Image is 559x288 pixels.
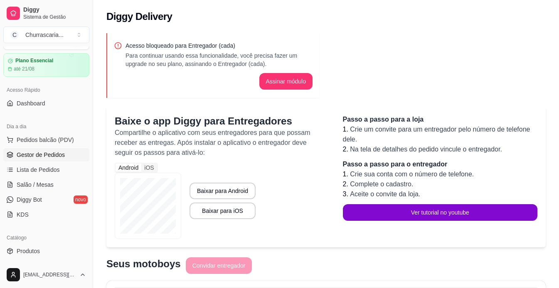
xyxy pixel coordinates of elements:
[343,169,538,179] li: 1.
[3,193,89,206] a: Diggy Botnovo
[190,203,256,219] button: Baixar para iOS
[25,31,64,39] div: Churrascaria ...
[17,247,40,255] span: Produtos
[126,51,313,68] p: Para continuar usando essa funcionalidade, você precisa fazer um upgrade no seu plano, assinando ...
[3,163,89,176] a: Lista de Pedidos
[343,204,538,221] button: Ver tutorial no youtube
[17,166,60,174] span: Lista de Pedidos
[23,6,86,14] span: Diggy
[343,124,538,144] li: 1.
[3,208,89,221] a: KDS
[343,179,538,189] li: 2.
[343,189,538,199] li: 3.
[3,178,89,191] a: Salão / Mesas
[3,244,89,258] a: Produtos
[17,151,65,159] span: Gestor de Pedidos
[106,257,181,271] p: Seus motoboys
[116,164,141,172] div: Android
[17,136,74,144] span: Pedidos balcão (PDV)
[126,41,313,50] p: Acesso bloqueado para Entregador (cada)
[350,190,420,198] span: Aceite o convite da loja.
[15,58,53,64] article: Plano Essencial
[3,120,89,133] div: Dia a dia
[343,144,538,154] li: 2.
[23,14,86,20] span: Sistema de Gestão
[3,83,89,97] div: Acesso Rápido
[23,271,76,278] span: [EMAIL_ADDRESS][DOMAIN_NAME]
[10,31,19,39] span: C
[350,146,502,153] span: Na tela de detalhes do pedido vincule o entregador.
[115,128,326,158] p: Compartilhe o aplicativo com seus entregadores para que possam receber as entregas. Após instalar...
[3,27,89,43] button: Select a team
[3,3,89,23] a: DiggySistema de Gestão
[14,66,34,72] article: até 21/08
[3,97,89,110] a: Dashboard
[343,115,538,124] p: Passo a passo para a loja
[3,231,89,244] div: Catálogo
[106,10,172,23] h2: Diggy Delivery
[3,133,89,146] button: Pedidos balcão (PDV)
[3,259,89,273] a: Complementos
[259,73,313,90] button: Assinar módulo
[343,159,538,169] p: Passo a passo para o entregador
[17,210,29,219] span: KDS
[190,183,256,199] button: Baixar para Android
[3,265,89,285] button: [EMAIL_ADDRESS][DOMAIN_NAME]
[350,171,474,178] span: Crie sua conta com o número de telefone.
[350,181,413,188] span: Complete o cadastro.
[343,126,530,143] span: Crie um convite para um entregador pelo número de telefone dele.
[3,148,89,161] a: Gestor de Pedidos
[17,181,54,189] span: Salão / Mesas
[17,99,45,107] span: Dashboard
[141,164,157,172] div: iOS
[3,53,89,77] a: Plano Essencialaté 21/08
[17,195,42,204] span: Diggy Bot
[115,115,326,128] p: Baixe o app Diggy para Entregadores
